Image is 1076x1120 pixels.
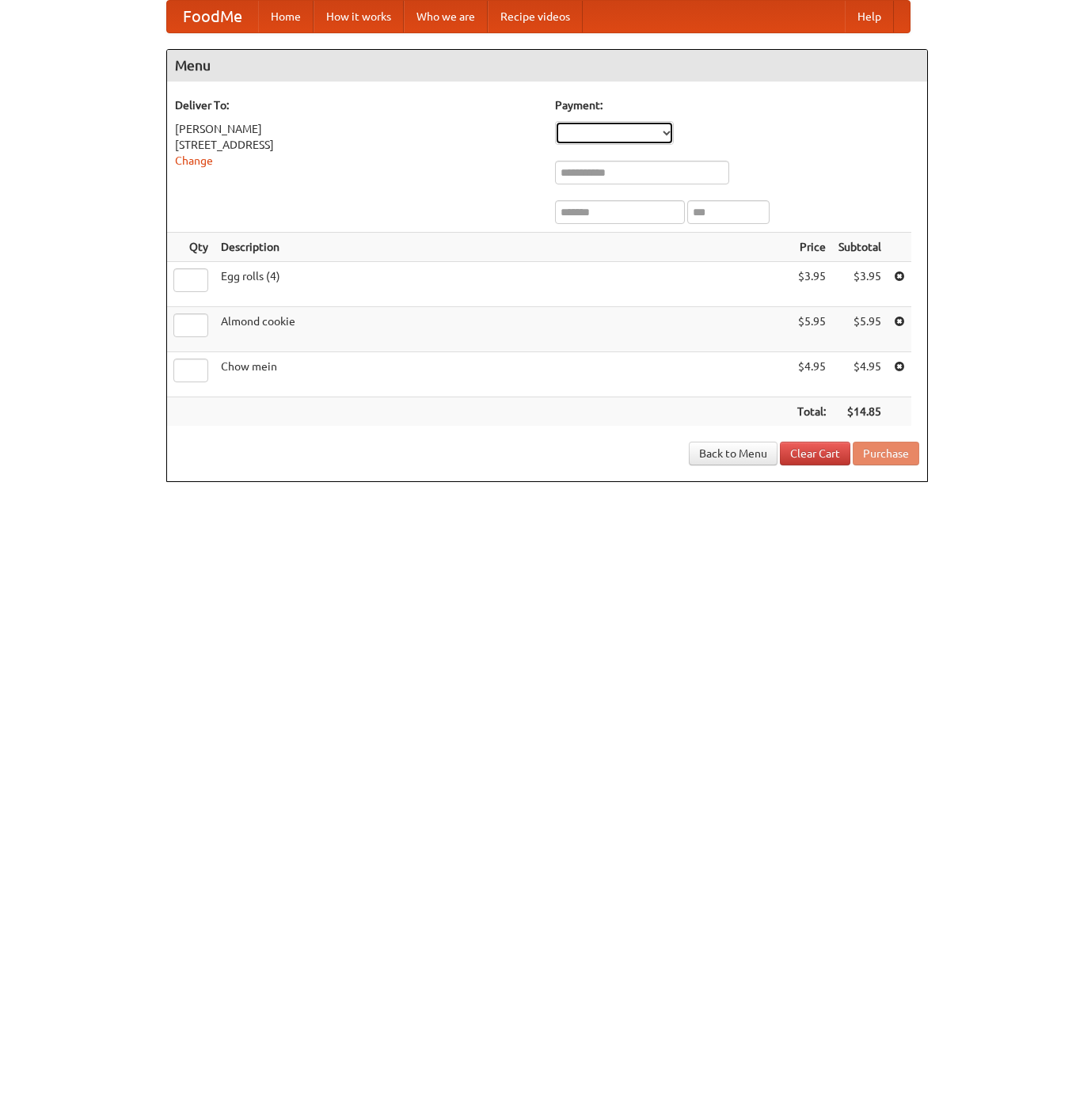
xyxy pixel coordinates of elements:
th: Price [791,233,832,262]
td: Chow mein [215,352,791,397]
td: Egg rolls (4) [215,262,791,307]
a: Home [258,1,314,32]
h5: Deliver To: [175,97,539,113]
td: $4.95 [791,352,832,397]
td: $3.95 [832,262,888,307]
a: How it works [314,1,404,32]
th: Total: [791,397,832,427]
th: Subtotal [832,233,888,262]
button: Purchase [853,442,919,465]
div: [STREET_ADDRESS] [175,137,539,153]
th: $14.85 [832,397,888,427]
h5: Payment: [555,97,919,113]
a: Recipe videos [488,1,583,32]
div: [PERSON_NAME] [175,121,539,137]
a: Back to Menu [689,442,778,465]
td: Almond cookie [215,307,791,352]
td: $4.95 [832,352,888,397]
th: Qty [167,233,215,262]
a: Clear Cart [780,442,850,465]
td: $3.95 [791,262,832,307]
a: Change [175,154,213,167]
td: $5.95 [832,307,888,352]
a: Who we are [404,1,488,32]
a: FoodMe [167,1,258,32]
th: Description [215,233,791,262]
td: $5.95 [791,307,832,352]
h4: Menu [167,50,927,82]
a: Help [845,1,894,32]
